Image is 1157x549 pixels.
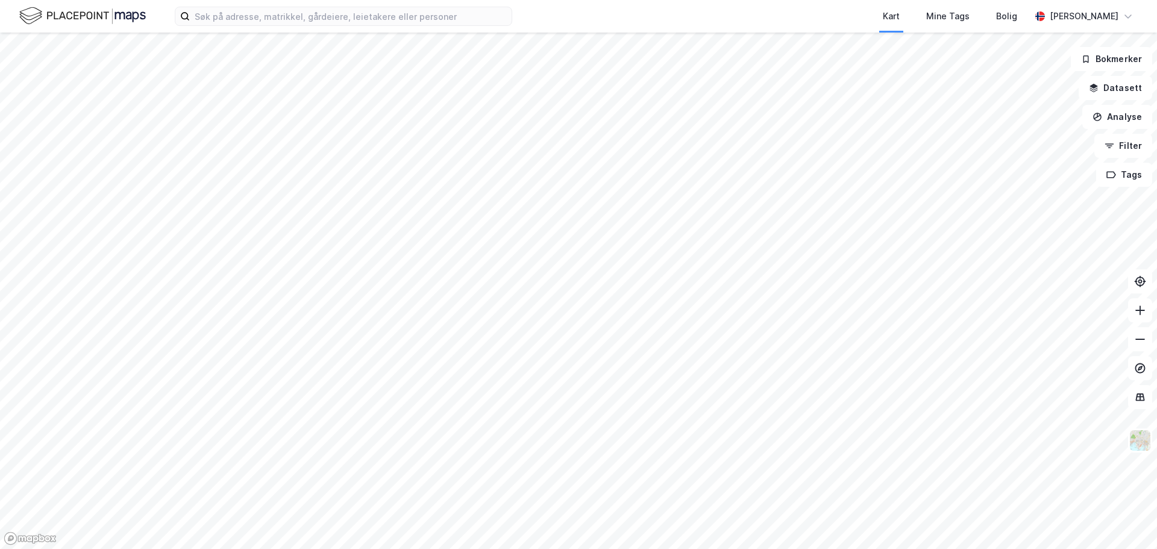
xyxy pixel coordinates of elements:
div: Mine Tags [926,9,970,24]
div: [PERSON_NAME] [1050,9,1118,24]
div: Bolig [996,9,1017,24]
div: Kart [883,9,900,24]
input: Søk på adresse, matrikkel, gårdeiere, leietakere eller personer [190,7,512,25]
img: logo.f888ab2527a4732fd821a326f86c7f29.svg [19,5,146,27]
